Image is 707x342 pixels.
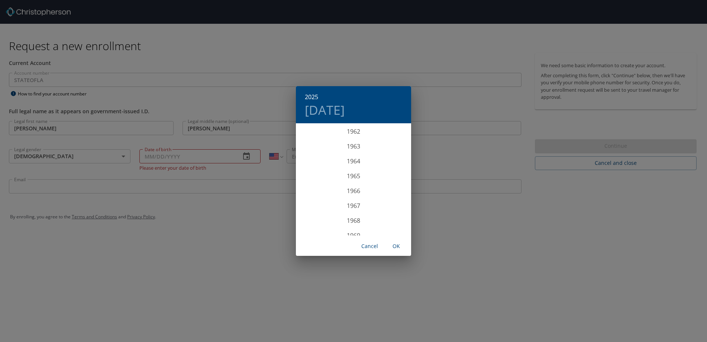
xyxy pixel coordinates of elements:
[296,139,411,154] div: 1963
[384,240,408,253] button: OK
[296,124,411,139] div: 1962
[305,92,318,102] button: 2025
[361,242,378,251] span: Cancel
[296,228,411,243] div: 1969
[296,213,411,228] div: 1968
[296,154,411,169] div: 1964
[387,242,405,251] span: OK
[358,240,381,253] button: Cancel
[296,198,411,213] div: 1967
[296,183,411,198] div: 1966
[296,169,411,183] div: 1965
[305,102,345,118] button: [DATE]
